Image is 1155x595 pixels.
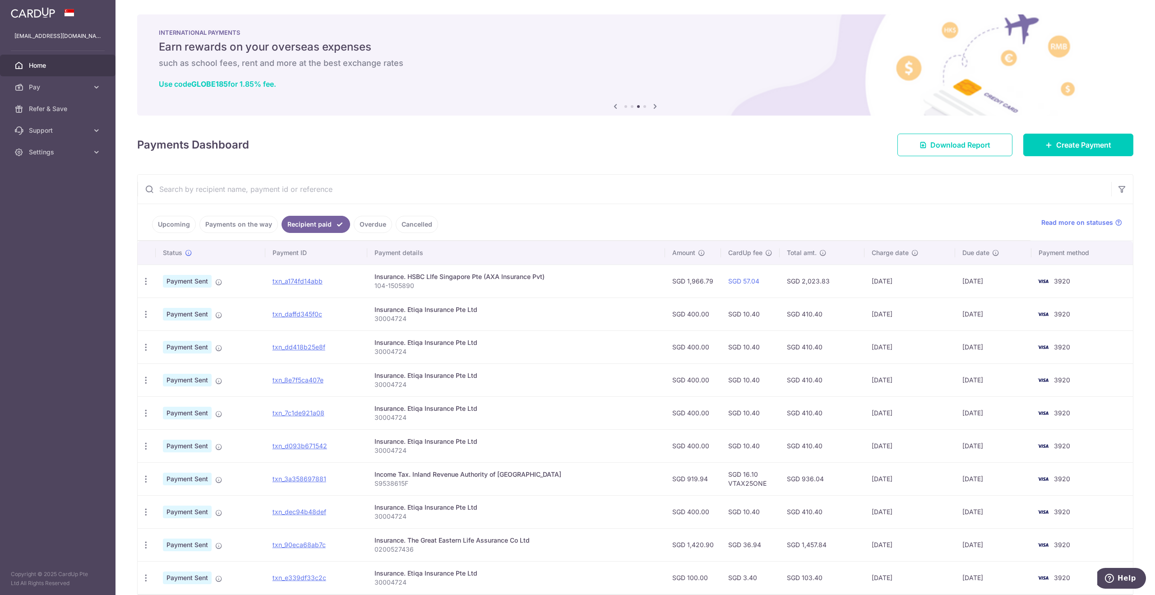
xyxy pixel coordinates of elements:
[374,512,658,521] p: 30004724
[374,371,658,380] div: Insurance. Etiqa Insurance Pte Ltd
[273,574,326,581] a: txn_e339df33c2c
[721,363,780,396] td: SGD 10.40
[1054,409,1070,417] span: 3920
[864,429,955,462] td: [DATE]
[137,137,249,153] h4: Payments Dashboard
[374,338,658,347] div: Insurance. Etiqa Insurance Pte Ltd
[354,216,392,233] a: Overdue
[1054,310,1070,318] span: 3920
[864,396,955,429] td: [DATE]
[955,330,1031,363] td: [DATE]
[163,473,212,485] span: Payment Sent
[163,275,212,288] span: Payment Sent
[665,330,721,363] td: SGD 400.00
[780,561,864,594] td: SGD 103.40
[374,305,658,314] div: Insurance. Etiqa Insurance Pte Ltd
[374,536,658,545] div: Insurance. The Great Eastern Life Assurance Co Ltd
[897,134,1012,156] a: Download Report
[721,396,780,429] td: SGD 10.40
[780,330,864,363] td: SGD 410.40
[265,241,367,265] th: Payment ID
[374,545,658,554] p: 0200527436
[728,277,759,285] a: SGD 57.04
[665,495,721,528] td: SGD 400.00
[728,248,762,257] span: CardUp fee
[955,462,1031,495] td: [DATE]
[955,495,1031,528] td: [DATE]
[955,528,1031,561] td: [DATE]
[930,139,990,150] span: Download Report
[1054,541,1070,549] span: 3920
[1034,276,1052,287] img: Bank Card
[374,479,658,488] p: S9538615F
[273,508,326,516] a: txn_dec94b48def
[780,495,864,528] td: SGD 410.40
[29,126,88,135] span: Support
[374,503,658,512] div: Insurance. Etiqa Insurance Pte Ltd
[1034,309,1052,320] img: Bank Card
[374,578,658,587] p: 30004724
[273,541,326,549] a: txn_90eca68ab7c
[864,561,955,594] td: [DATE]
[721,429,780,462] td: SGD 10.40
[163,572,212,584] span: Payment Sent
[864,363,955,396] td: [DATE]
[665,561,721,594] td: SGD 100.00
[29,104,88,113] span: Refer & Save
[864,462,955,495] td: [DATE]
[273,310,322,318] a: txn_daffd345f0c
[163,308,212,321] span: Payment Sent
[1097,568,1146,590] iframe: Opens a widget where you can find more information
[780,462,864,495] td: SGD 936.04
[962,248,989,257] span: Due date
[159,58,1112,69] h6: such as school fees, rent and more at the best exchange rates
[191,79,228,88] b: GLOBE185
[374,314,658,323] p: 30004724
[163,248,182,257] span: Status
[159,29,1112,36] p: INTERNATIONAL PAYMENTS
[864,528,955,561] td: [DATE]
[374,446,658,455] p: 30004724
[787,248,817,257] span: Total amt.
[163,506,212,518] span: Payment Sent
[721,330,780,363] td: SGD 10.40
[273,409,324,417] a: txn_7c1de921a08
[1054,343,1070,351] span: 3920
[11,7,55,18] img: CardUp
[1054,442,1070,450] span: 3920
[665,429,721,462] td: SGD 400.00
[955,297,1031,330] td: [DATE]
[665,528,721,561] td: SGD 1,420.90
[152,216,196,233] a: Upcoming
[163,539,212,551] span: Payment Sent
[29,61,88,70] span: Home
[955,429,1031,462] td: [DATE]
[780,528,864,561] td: SGD 1,457.84
[1034,408,1052,418] img: Bank Card
[780,297,864,330] td: SGD 410.40
[199,216,278,233] a: Payments on the way
[780,363,864,396] td: SGD 410.40
[163,341,212,353] span: Payment Sent
[955,363,1031,396] td: [DATE]
[396,216,438,233] a: Cancelled
[159,40,1112,54] h5: Earn rewards on your overseas expenses
[29,83,88,92] span: Pay
[1054,508,1070,516] span: 3920
[955,561,1031,594] td: [DATE]
[665,297,721,330] td: SGD 400.00
[163,374,212,386] span: Payment Sent
[1056,139,1111,150] span: Create Payment
[374,281,658,290] p: 104-1505890
[1034,375,1052,386] img: Bank Card
[721,561,780,594] td: SGD 3.40
[665,265,721,297] td: SGD 1,966.79
[780,396,864,429] td: SGD 410.40
[1034,474,1052,484] img: Bank Card
[282,216,350,233] a: Recipient paid
[1034,572,1052,583] img: Bank Card
[1034,441,1052,451] img: Bank Card
[1034,507,1052,517] img: Bank Card
[29,148,88,157] span: Settings
[721,297,780,330] td: SGD 10.40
